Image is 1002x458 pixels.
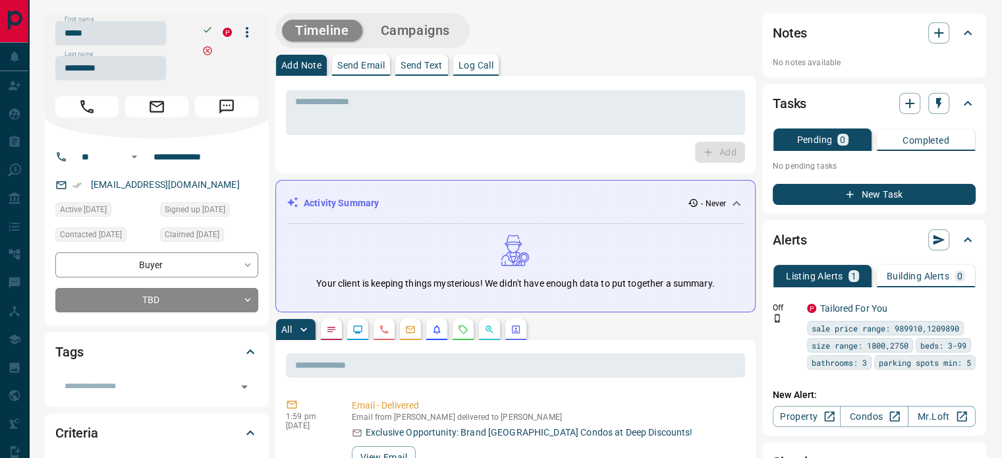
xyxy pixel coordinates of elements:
[55,288,258,312] div: TBD
[60,228,122,241] span: Contacted [DATE]
[65,15,94,24] label: First name
[55,336,258,368] div: Tags
[235,378,254,396] button: Open
[55,96,119,117] span: Call
[807,304,816,313] div: property.ca
[55,422,98,444] h2: Criteria
[773,93,806,114] h2: Tasks
[701,198,726,210] p: - Never
[55,341,83,362] h2: Tags
[773,302,799,314] p: Off
[337,61,385,70] p: Send Email
[812,356,867,369] span: bathrooms: 3
[840,406,908,427] a: Condos
[773,57,976,69] p: No notes available
[352,324,363,335] svg: Lead Browsing Activity
[55,202,153,221] div: Wed Dec 27 2023
[773,22,807,43] h2: Notes
[773,88,976,119] div: Tasks
[326,324,337,335] svg: Notes
[773,314,782,323] svg: Push Notification Only
[165,203,225,216] span: Signed up [DATE]
[55,252,258,277] div: Buyer
[281,325,292,334] p: All
[812,322,959,335] span: sale price range: 989910,1209890
[304,196,379,210] p: Activity Summary
[511,324,521,335] svg: Agent Actions
[820,303,887,314] a: Tailored For You
[920,339,966,352] span: beds: 3-99
[773,388,976,402] p: New Alert:
[316,277,714,291] p: Your client is keeping things mysterious! We didn't have enough data to put together a summary.
[55,227,153,246] div: Thu Dec 28 2023
[60,203,107,216] span: Active [DATE]
[65,50,94,59] label: Last name
[459,61,493,70] p: Log Call
[286,412,332,421] p: 1:59 pm
[281,61,321,70] p: Add Note
[352,399,740,413] p: Email - Delivered
[773,17,976,49] div: Notes
[405,324,416,335] svg: Emails
[286,421,332,430] p: [DATE]
[401,61,443,70] p: Send Text
[352,413,740,422] p: Email from [PERSON_NAME] delivered to [PERSON_NAME]
[431,324,442,335] svg: Listing Alerts
[91,179,240,190] a: [EMAIL_ADDRESS][DOMAIN_NAME]
[126,149,142,165] button: Open
[484,324,495,335] svg: Opportunities
[773,156,976,176] p: No pending tasks
[879,356,971,369] span: parking spots min: 5
[796,135,832,144] p: Pending
[773,224,976,256] div: Alerts
[195,96,258,117] span: Message
[786,272,843,281] p: Listing Alerts
[72,181,82,190] svg: Email Verified
[957,272,962,281] p: 0
[903,136,949,145] p: Completed
[458,324,468,335] svg: Requests
[125,96,188,117] span: Email
[379,324,389,335] svg: Calls
[287,191,744,215] div: Activity Summary- Never
[773,229,807,250] h2: Alerts
[223,28,232,37] div: property.ca
[908,406,976,427] a: Mr.Loft
[773,406,841,427] a: Property
[887,272,949,281] p: Building Alerts
[160,227,258,246] div: Thu Dec 28 2023
[160,202,258,221] div: Wed Dec 27 2023
[368,20,463,42] button: Campaigns
[165,228,219,241] span: Claimed [DATE]
[366,426,692,440] p: Exclusive Opportunity: Brand [GEOGRAPHIC_DATA] Condos at Deep Discounts!
[851,272,856,281] p: 1
[773,184,976,205] button: New Task
[282,20,362,42] button: Timeline
[55,417,258,449] div: Criteria
[840,135,845,144] p: 0
[812,339,908,352] span: size range: 1800,2750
